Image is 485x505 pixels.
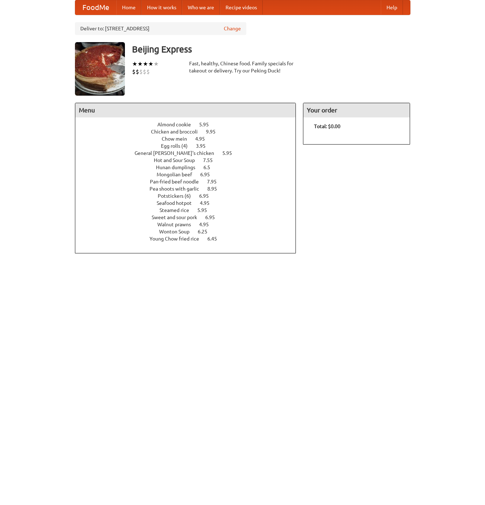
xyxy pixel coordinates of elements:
a: Steamed rice 5.95 [160,207,220,213]
a: Sweet and sour pork 6.95 [152,214,228,220]
span: 6.95 [199,193,216,199]
span: Almond cookie [157,122,198,127]
a: Help [381,0,403,15]
li: ★ [143,60,148,68]
span: 6.95 [200,172,217,177]
a: Who we are [182,0,220,15]
a: Potstickers (6) 6.95 [158,193,222,199]
a: Pea shoots with garlic 8.95 [150,186,230,192]
h3: Beijing Express [132,42,410,56]
li: $ [132,68,136,76]
a: Young Chow fried rice 6.45 [150,236,230,242]
span: 4.95 [200,200,217,206]
a: Pan-fried beef noodle 7.95 [150,179,230,185]
div: Deliver to: [STREET_ADDRESS] [75,22,246,35]
a: FoodMe [75,0,116,15]
span: 8.95 [207,186,224,192]
span: Hunan dumplings [156,165,202,170]
a: How it works [141,0,182,15]
span: Egg rolls (4) [161,143,195,149]
a: Seafood hotpot 4.95 [157,200,223,206]
span: 5.95 [222,150,239,156]
span: 3.95 [196,143,213,149]
a: Change [224,25,241,32]
span: 5.95 [197,207,214,213]
a: Chicken and broccoli 9.95 [151,129,229,135]
a: General [PERSON_NAME]'s chicken 5.95 [135,150,245,156]
span: 7.55 [203,157,220,163]
li: $ [136,68,139,76]
a: Mongolian beef 6.95 [157,172,223,177]
a: Recipe videos [220,0,263,15]
a: Home [116,0,141,15]
span: 6.25 [198,229,214,234]
h4: Your order [303,103,410,117]
b: Total: $0.00 [314,123,340,129]
h4: Menu [75,103,296,117]
span: General [PERSON_NAME]'s chicken [135,150,221,156]
span: 7.95 [207,179,224,185]
span: 4.95 [199,222,216,227]
span: Potstickers (6) [158,193,198,199]
span: Wonton Soup [159,229,197,234]
a: Wonton Soup 6.25 [159,229,221,234]
span: Young Chow fried rice [150,236,206,242]
span: 6.5 [203,165,217,170]
span: 6.95 [205,214,222,220]
span: Mongolian beef [157,172,199,177]
span: Pan-fried beef noodle [150,179,206,185]
li: $ [143,68,146,76]
span: Hot and Sour Soup [154,157,202,163]
li: $ [146,68,150,76]
a: Hunan dumplings 6.5 [156,165,223,170]
a: Walnut prawns 4.95 [157,222,222,227]
span: Seafood hotpot [157,200,199,206]
li: $ [139,68,143,76]
span: 5.95 [199,122,216,127]
span: Chicken and broccoli [151,129,205,135]
a: Hot and Sour Soup 7.55 [154,157,226,163]
img: angular.jpg [75,42,125,96]
span: Sweet and sour pork [152,214,204,220]
span: 6.45 [207,236,224,242]
span: Pea shoots with garlic [150,186,206,192]
span: 4.95 [195,136,212,142]
li: ★ [132,60,137,68]
li: ★ [137,60,143,68]
span: Steamed rice [160,207,196,213]
a: Egg rolls (4) 3.95 [161,143,219,149]
div: Fast, healthy, Chinese food. Family specials for takeout or delivery. Try our Peking Duck! [189,60,296,74]
span: 9.95 [206,129,223,135]
span: Walnut prawns [157,222,198,227]
li: ★ [153,60,159,68]
span: Chow mein [162,136,194,142]
a: Chow mein 4.95 [162,136,218,142]
li: ★ [148,60,153,68]
a: Almond cookie 5.95 [157,122,222,127]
